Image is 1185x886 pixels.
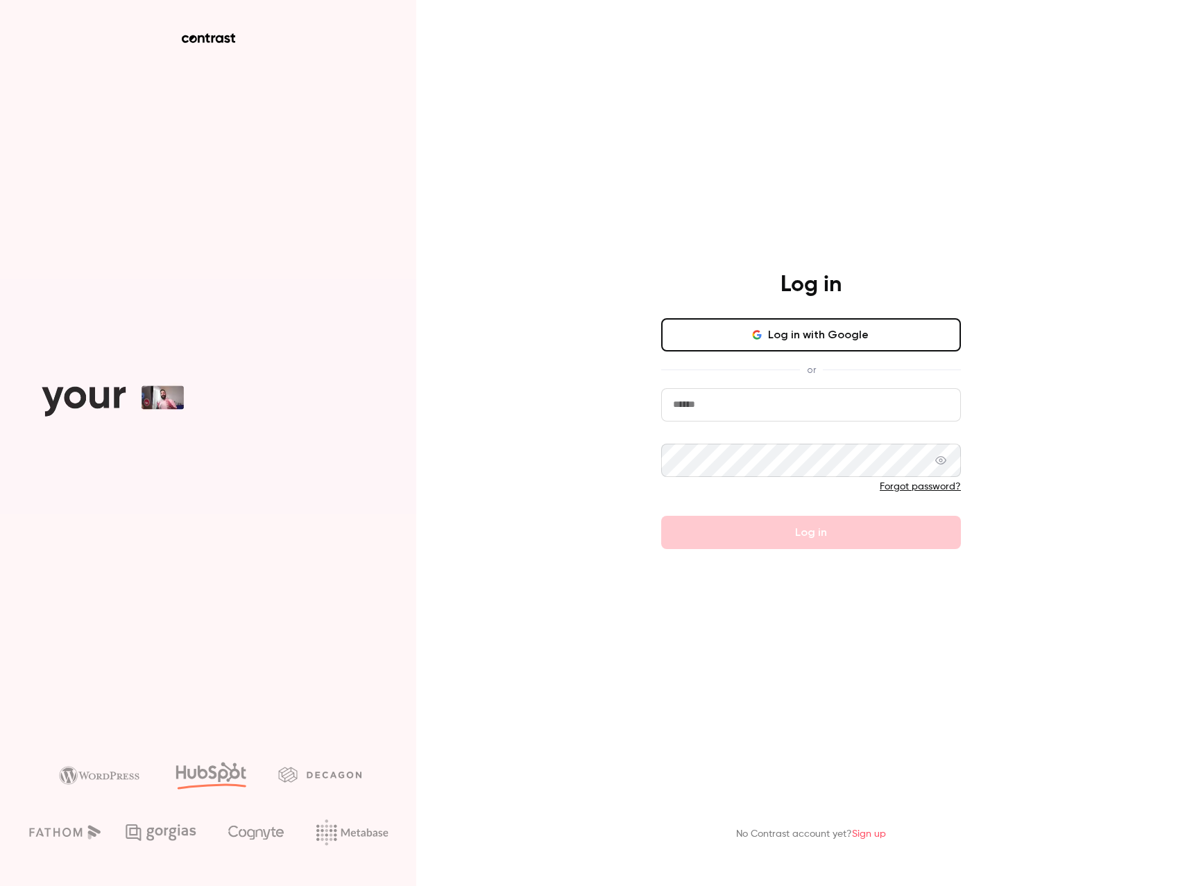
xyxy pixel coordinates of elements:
button: Log in with Google [661,318,961,351]
a: Forgot password? [880,482,961,492]
h4: Log in [781,271,842,299]
a: Sign up [852,829,886,839]
p: No Contrast account yet? [736,827,886,842]
img: decagon [278,767,361,782]
span: or [800,363,823,377]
